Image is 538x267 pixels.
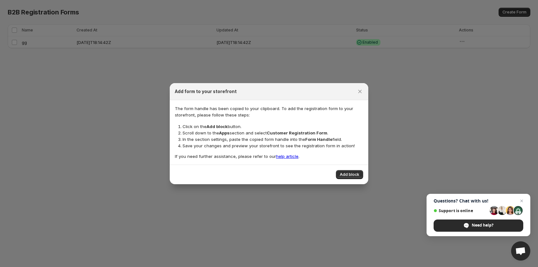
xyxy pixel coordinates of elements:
span: Questions? Chat with us! [434,198,523,203]
strong: Customer Registration Form [267,130,327,135]
span: Close chat [518,197,526,205]
li: Save your changes and preview your storefront to see the registration form in action! [183,142,363,149]
button: Close [355,87,364,96]
strong: Apps [219,130,230,135]
p: If you need further assistance, please refer to our . [175,153,363,159]
strong: Add block [207,124,228,129]
div: Need help? [434,220,523,232]
span: Add block [340,172,359,177]
li: Click on the button. [183,123,363,130]
strong: Form Handle [305,137,332,142]
li: In the section settings, paste the copied form handle into the field. [183,136,363,142]
button: Add block [336,170,363,179]
span: Need help? [472,222,493,228]
span: Support is online [434,208,487,213]
li: Scroll down to the section and select . [183,130,363,136]
div: Open chat [511,241,530,261]
h2: Add form to your storefront [175,88,237,95]
p: The form handle has been copied to your clipboard. To add the registration form to your storefron... [175,105,363,118]
a: help article [276,154,298,159]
